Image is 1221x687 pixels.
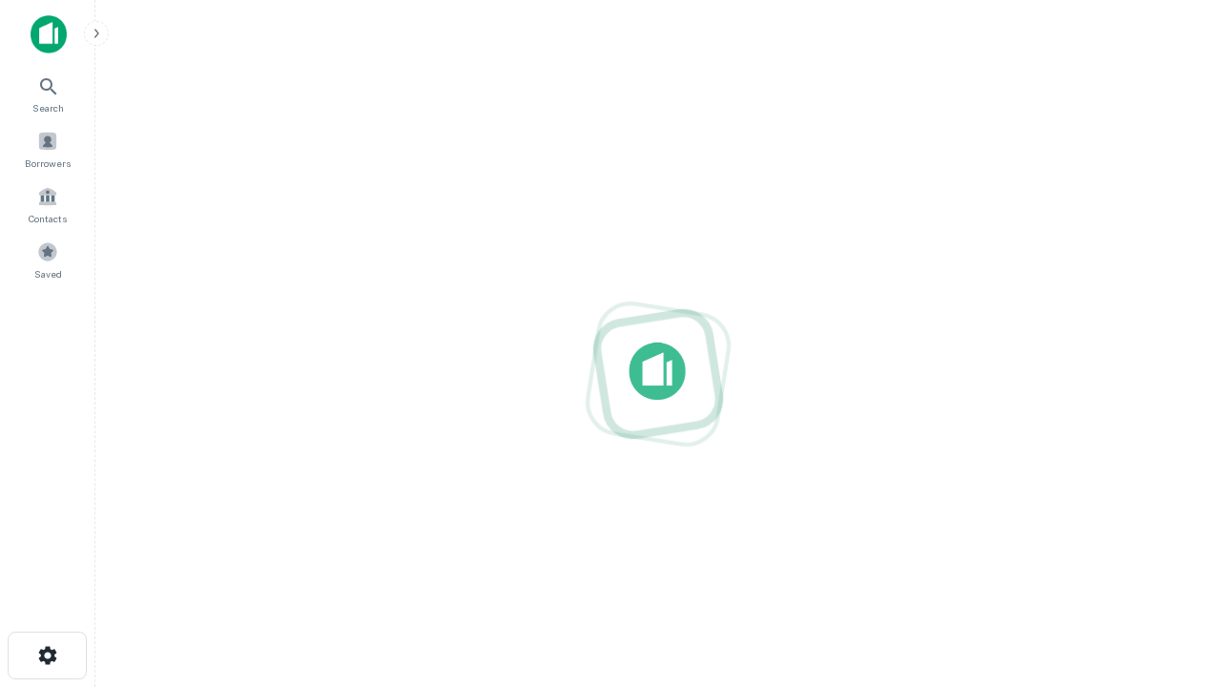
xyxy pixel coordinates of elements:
span: Borrowers [25,156,71,171]
span: Contacts [29,211,67,226]
a: Search [6,68,90,119]
span: Search [32,100,64,115]
a: Contacts [6,178,90,230]
iframe: Chat Widget [1126,473,1221,565]
a: Saved [6,234,90,285]
span: Saved [34,266,62,281]
img: capitalize-icon.png [31,15,67,53]
a: Borrowers [6,123,90,175]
